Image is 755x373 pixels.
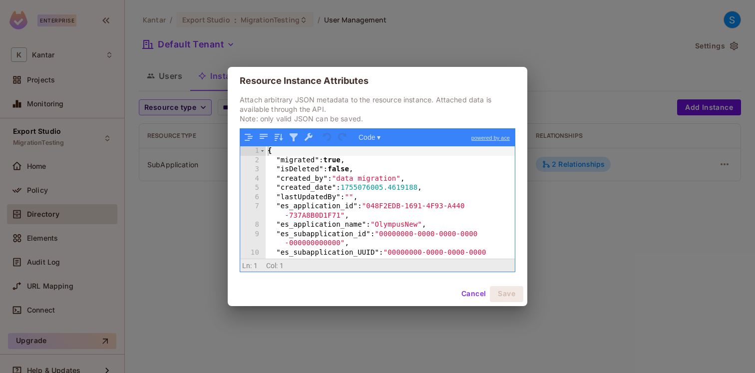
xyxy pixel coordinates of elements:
[272,131,285,144] button: Sort contents
[242,262,252,270] span: Ln:
[355,131,384,144] button: Code ▾
[336,131,349,144] button: Redo (Ctrl+Shift+Z)
[240,146,266,156] div: 1
[466,129,515,147] a: powered by ace
[240,202,266,220] div: 7
[257,131,270,144] button: Compact JSON data, remove all whitespaces (Ctrl+Shift+I)
[240,193,266,202] div: 6
[240,174,266,184] div: 4
[490,286,523,302] button: Save
[280,262,284,270] span: 1
[240,248,266,267] div: 10
[287,131,300,144] button: Filter, sort, or transform contents
[240,220,266,230] div: 8
[240,156,266,165] div: 2
[457,286,490,302] button: Cancel
[242,131,255,144] button: Format JSON data, with proper indentation and line feeds (Ctrl+I)
[240,183,266,193] div: 5
[228,67,527,95] h2: Resource Instance Attributes
[254,262,258,270] span: 1
[240,95,515,123] p: Attach arbitrary JSON metadata to the resource instance. Attached data is available through the A...
[321,131,334,144] button: Undo last action (Ctrl+Z)
[266,262,278,270] span: Col:
[302,131,315,144] button: Repair JSON: fix quotes and escape characters, remove comments and JSONP notation, turn JavaScrip...
[240,165,266,174] div: 3
[240,230,266,248] div: 9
